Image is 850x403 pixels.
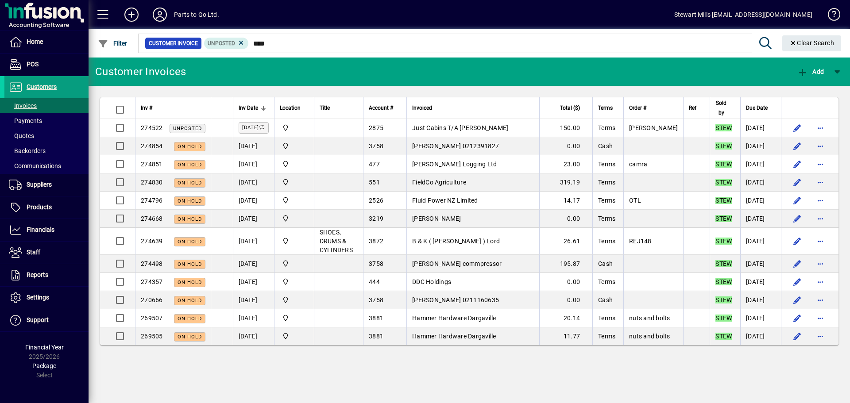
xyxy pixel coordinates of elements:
[141,278,163,285] span: 274357
[539,327,592,345] td: 11.77
[539,210,592,228] td: 0.00
[412,296,499,303] span: [PERSON_NAME] 0211160635
[369,179,380,186] span: 551
[369,124,383,131] span: 2875
[369,238,383,245] span: 3872
[412,179,466,186] span: FieldCo Agriculture
[412,215,461,222] span: [PERSON_NAME]
[539,137,592,155] td: 0.00
[233,228,274,255] td: [DATE]
[141,161,163,168] span: 274851
[233,155,274,173] td: [DATE]
[790,311,804,325] button: Edit
[740,137,781,155] td: [DATE]
[598,124,615,131] span: Terms
[233,273,274,291] td: [DATE]
[141,142,163,150] span: 274854
[715,98,727,118] span: Sold by
[790,157,804,171] button: Edit
[178,144,202,150] span: On hold
[32,362,56,369] span: Package
[369,161,380,168] span: 477
[629,161,647,168] span: camra
[813,139,827,153] button: More options
[4,287,89,309] a: Settings
[178,261,202,267] span: On hold
[280,331,309,341] span: DAE - Bulk Store
[146,7,174,23] button: Profile
[740,119,781,137] td: [DATE]
[178,162,202,168] span: On hold
[598,333,615,340] span: Terms
[25,344,64,351] span: Financial Year
[4,54,89,76] a: POS
[233,255,274,273] td: [DATE]
[539,309,592,327] td: 20.14
[9,162,61,169] span: Communications
[598,103,613,113] span: Terms
[790,329,804,343] button: Edit
[280,214,309,223] span: DAE - Bulk Store
[598,315,615,322] span: Terms
[27,181,52,188] span: Suppliers
[280,159,309,169] span: DAE - Bulk Store
[629,103,646,113] span: Order #
[598,296,613,303] span: Cash
[740,173,781,192] td: [DATE]
[629,197,641,204] span: OTL
[141,124,163,131] span: 274522
[715,215,732,222] em: STEW
[320,103,330,113] span: Title
[178,280,202,285] span: On hold
[412,103,534,113] div: Invoiced
[4,242,89,264] a: Staff
[813,211,827,226] button: More options
[27,203,52,211] span: Products
[141,197,163,204] span: 274796
[813,157,827,171] button: More options
[9,117,42,124] span: Payments
[9,102,37,109] span: Invoices
[141,296,163,303] span: 270666
[740,228,781,255] td: [DATE]
[208,40,235,46] span: Unposted
[369,296,383,303] span: 3758
[715,161,732,168] em: STEW
[280,196,309,205] span: DAE - Bulk Store
[539,273,592,291] td: 0.00
[813,121,827,135] button: More options
[239,103,269,113] div: Inv Date
[174,8,219,22] div: Parts to Go Ltd.
[4,98,89,113] a: Invoices
[674,8,812,22] div: Stewart Mills [EMAIL_ADDRESS][DOMAIN_NAME]
[4,264,89,286] a: Reports
[740,210,781,228] td: [DATE]
[280,277,309,287] span: DAE - Bulk Store
[4,31,89,53] a: Home
[27,249,40,256] span: Staff
[813,311,827,325] button: More options
[4,113,89,128] a: Payments
[412,142,499,150] span: [PERSON_NAME] 0212391827
[280,177,309,187] span: DAE - Bulk Store
[740,309,781,327] td: [DATE]
[178,198,202,204] span: On hold
[813,329,827,343] button: More options
[790,193,804,207] button: Edit
[280,103,301,113] span: Location
[141,103,205,113] div: Inv #
[369,103,393,113] span: Account #
[740,255,781,273] td: [DATE]
[412,260,502,267] span: [PERSON_NAME] commpressor
[740,192,781,210] td: [DATE]
[790,275,804,289] button: Edit
[149,39,198,48] span: Customer Invoice
[790,257,804,271] button: Edit
[629,103,678,113] div: Order #
[560,103,580,113] span: Total ($)
[813,293,827,307] button: More options
[412,161,497,168] span: [PERSON_NAME] Logging Ltd
[233,192,274,210] td: [DATE]
[4,143,89,158] a: Backorders
[4,158,89,173] a: Communications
